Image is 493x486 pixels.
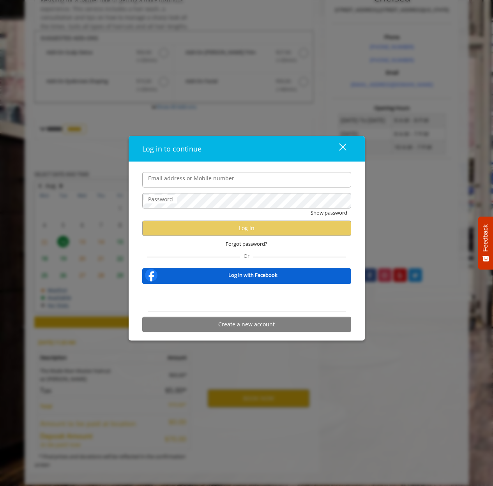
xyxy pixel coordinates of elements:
[144,195,177,203] label: Password
[330,143,346,155] div: close dialog
[207,289,286,306] iframe: Sign in with Google Button
[311,208,347,217] button: Show password
[142,220,351,236] button: Log in
[144,174,238,182] label: Email address or Mobile number
[142,144,201,153] span: Log in to continue
[482,224,489,252] span: Feedback
[325,141,351,157] button: close dialog
[240,252,253,259] span: Or
[142,317,351,332] button: Create a new account
[142,172,351,187] input: Email address or Mobile number
[142,193,351,208] input: Password
[478,217,493,269] button: Feedback - Show survey
[211,289,283,306] div: Sign in with Google. Opens in new tab
[228,271,277,279] b: Log in with Facebook
[226,239,267,248] span: Forgot password?
[143,267,159,283] img: facebook-logo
